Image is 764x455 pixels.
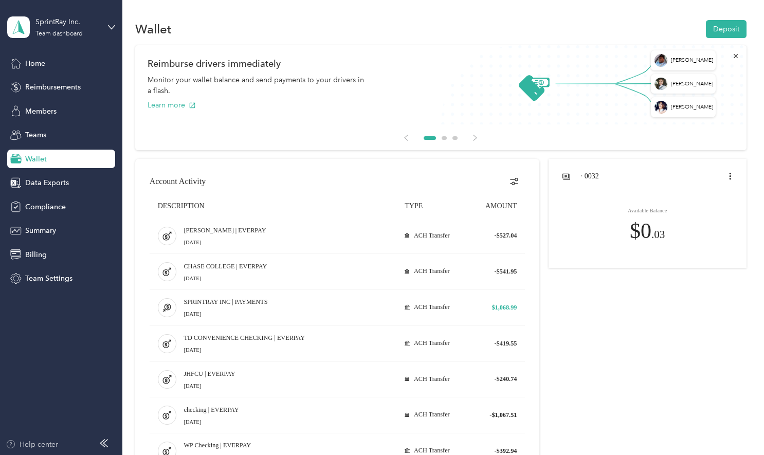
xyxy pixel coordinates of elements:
button: Help center [6,439,58,450]
button: Learn more [148,100,196,111]
h1: Reimburse drivers immediately [148,58,734,69]
span: Wallet [25,154,47,165]
div: SprintRay Inc. [35,16,100,27]
div: Team dashboard [35,31,83,37]
span: Reimbursements [25,82,81,93]
div: Monitor your wallet balance and send payments to your drivers in a flash. [148,75,369,96]
span: Home [25,58,45,69]
button: Deposit [706,20,747,38]
span: Compliance [25,202,66,212]
span: Teams [25,130,46,140]
h1: Wallet [135,24,171,34]
span: Members [25,106,57,117]
span: Data Exports [25,177,69,188]
span: Team Settings [25,273,72,284]
iframe: Everlance-gr Chat Button Frame [706,397,764,455]
span: Billing [25,249,47,260]
span: Summary [25,225,56,236]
